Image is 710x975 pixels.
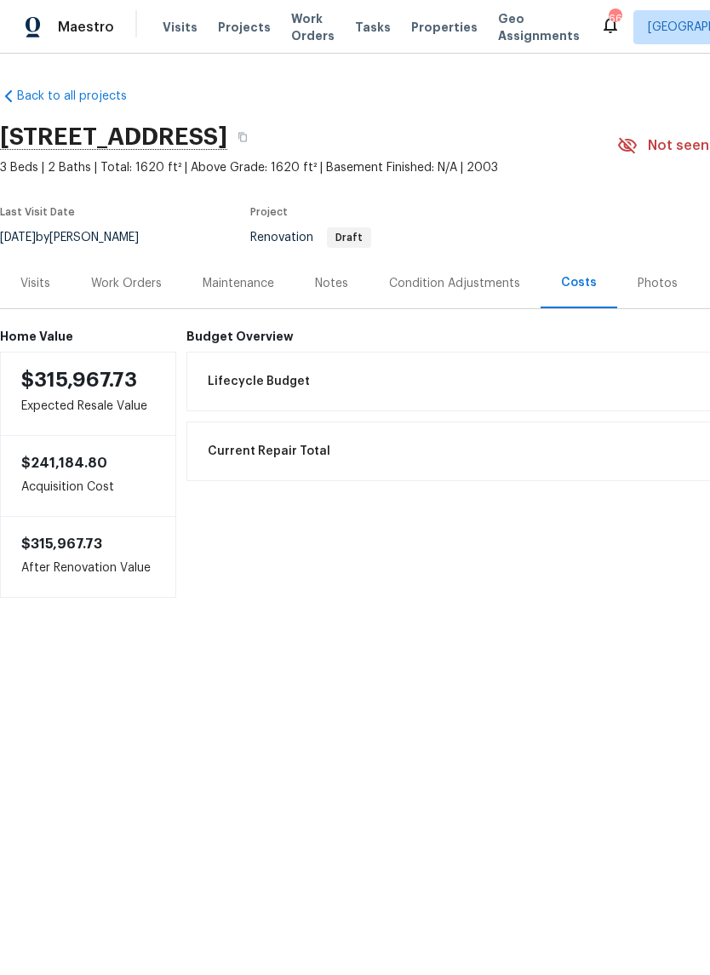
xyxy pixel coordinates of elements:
[291,10,335,44] span: Work Orders
[355,21,391,33] span: Tasks
[389,275,520,292] div: Condition Adjustments
[250,207,288,217] span: Project
[21,537,102,551] span: $315,967.73
[208,373,310,390] span: Lifecycle Budget
[218,19,271,36] span: Projects
[227,122,258,152] button: Copy Address
[203,275,274,292] div: Maintenance
[250,232,371,244] span: Renovation
[561,274,597,291] div: Costs
[498,10,580,44] span: Geo Assignments
[315,275,348,292] div: Notes
[20,275,50,292] div: Visits
[58,19,114,36] span: Maestro
[91,275,162,292] div: Work Orders
[329,232,369,243] span: Draft
[21,456,107,470] span: $241,184.80
[208,443,330,460] span: Current Repair Total
[638,275,678,292] div: Photos
[21,370,137,390] span: $315,967.73
[163,19,198,36] span: Visits
[609,10,621,27] div: 66
[411,19,478,36] span: Properties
